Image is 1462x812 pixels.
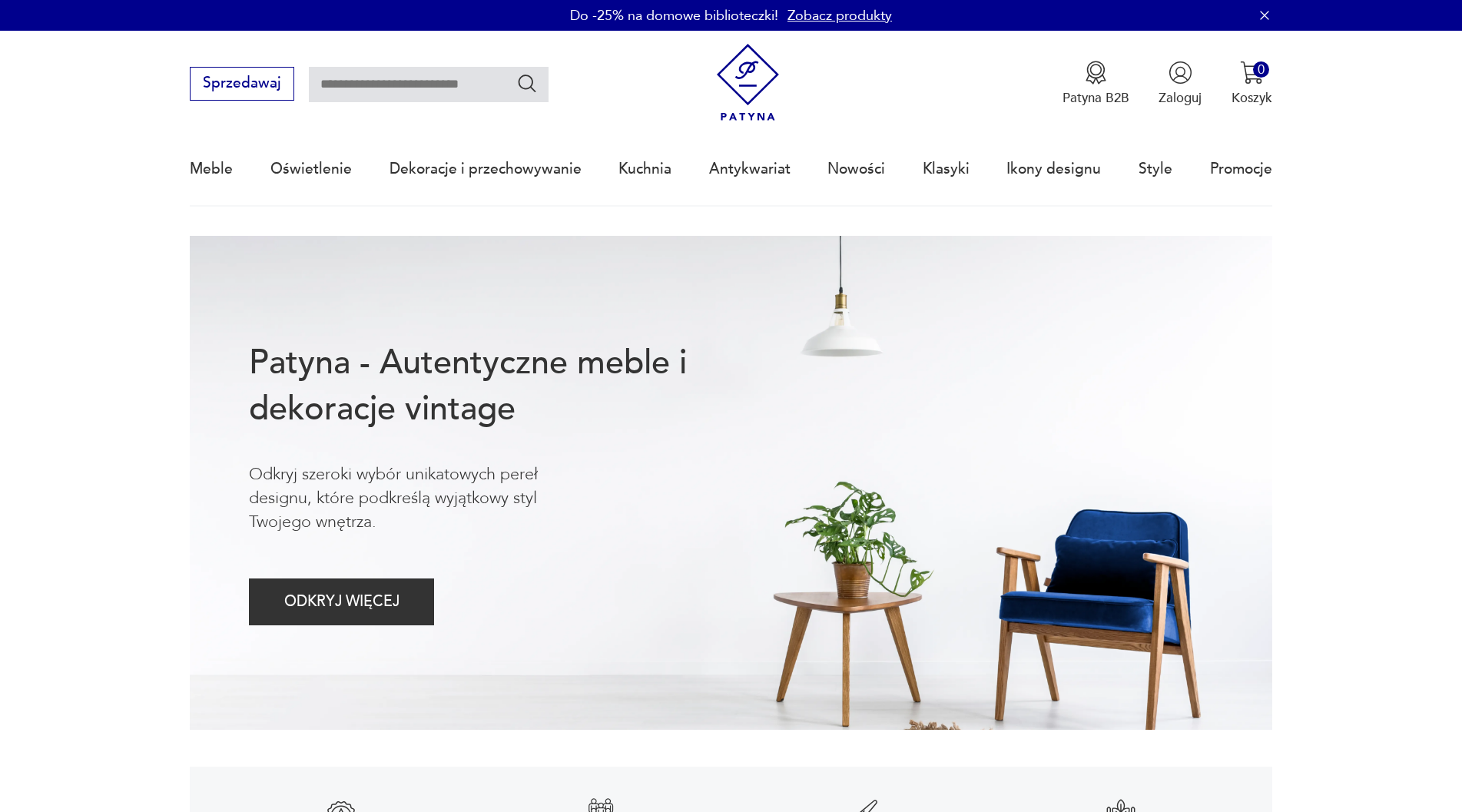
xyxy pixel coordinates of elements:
a: Style [1139,134,1172,204]
img: Patyna - sklep z meblami i dekoracjami vintage [709,44,787,121]
h1: Patyna - Autentyczne meble i dekoracje vintage [249,340,747,433]
a: Nowości [827,134,885,204]
p: Do -25% na domowe biblioteczki! [570,6,778,25]
button: Zaloguj [1159,61,1202,107]
a: Klasyki [923,134,970,204]
button: 0Koszyk [1232,61,1272,107]
div: 0 [1253,61,1269,78]
p: Zaloguj [1159,89,1202,107]
img: Ikonka użytkownika [1169,61,1192,85]
a: Promocje [1210,134,1272,204]
a: Antykwariat [709,134,791,204]
button: Szukaj [516,72,539,94]
a: Kuchnia [618,134,671,204]
a: Meble [190,134,233,204]
p: Koszyk [1232,89,1272,107]
a: ODKRYJ WIĘCEJ [249,597,434,609]
p: Odkryj szeroki wybór unikatowych pereł designu, które podkreślą wyjątkowy styl Twojego wnętrza. [249,462,599,535]
a: Sprzedawaj [190,78,293,91]
button: Patyna B2B [1063,61,1129,107]
button: Sprzedawaj [190,67,293,101]
p: Patyna B2B [1063,89,1129,107]
a: Dekoracje i przechowywanie [390,134,582,204]
a: Ikona medaluPatyna B2B [1063,61,1129,107]
img: Ikona medalu [1084,61,1108,85]
a: Oświetlenie [270,134,352,204]
a: Ikony designu [1006,134,1101,204]
a: Zobacz produkty [787,6,892,25]
img: Ikona koszyka [1240,61,1264,85]
button: ODKRYJ WIĘCEJ [249,578,434,625]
